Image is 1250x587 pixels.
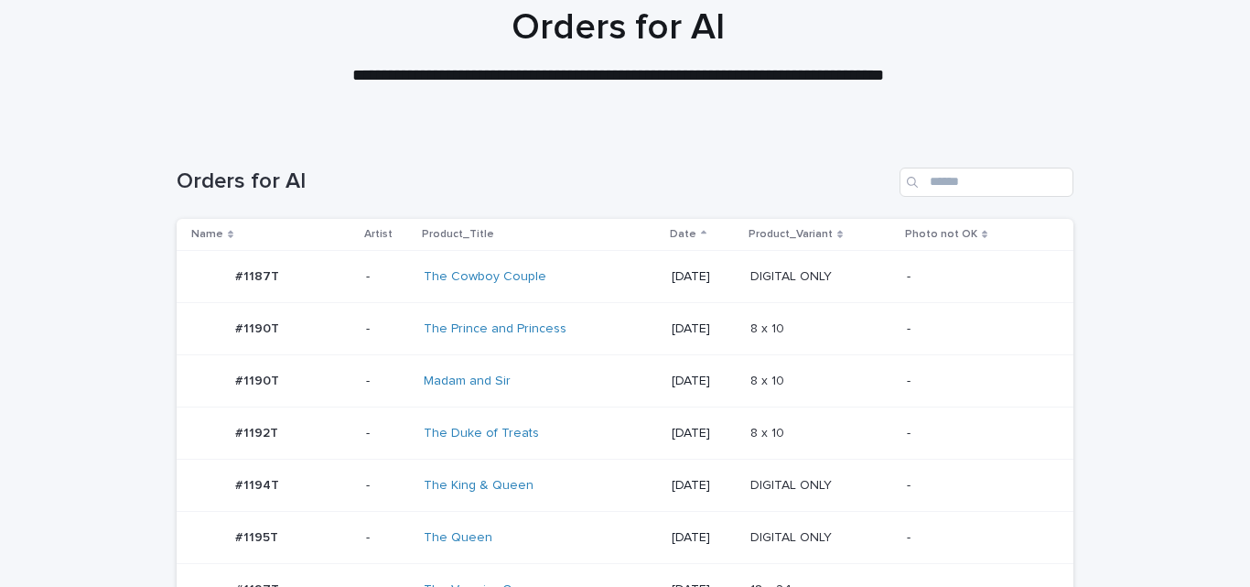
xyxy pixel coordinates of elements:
[177,355,1073,408] tr: #1190T#1190T -Madam and Sir [DATE]8 x 108 x 10 -
[177,168,892,195] h1: Orders for AI
[424,530,492,546] a: The Queen
[366,269,410,285] p: -
[235,474,283,494] p: #1194T
[424,426,539,441] a: The Duke of Treats
[750,422,788,441] p: 8 x 10
[366,478,410,494] p: -
[235,370,283,389] p: #1190T
[235,266,283,285] p: #1187T
[422,224,494,245] p: Product_Title
[907,374,1044,389] p: -
[750,318,788,337] p: 8 x 10
[177,512,1073,564] tr: #1195T#1195T -The Queen [DATE]DIGITAL ONLYDIGITAL ONLY -
[672,530,736,546] p: [DATE]
[366,374,410,389] p: -
[235,527,282,546] p: #1195T
[191,224,223,245] p: Name
[907,478,1044,494] p: -
[907,426,1044,441] p: -
[907,530,1044,546] p: -
[750,527,835,546] p: DIGITAL ONLY
[177,251,1073,303] tr: #1187T#1187T -The Cowboy Couple [DATE]DIGITAL ONLYDIGITAL ONLY -
[672,374,736,389] p: [DATE]
[749,224,833,245] p: Product_Variant
[907,321,1044,337] p: -
[177,408,1073,460] tr: #1192T#1192T -The Duke of Treats [DATE]8 x 108 x 10 -
[235,318,283,337] p: #1190T
[177,460,1073,512] tr: #1194T#1194T -The King & Queen [DATE]DIGITAL ONLYDIGITAL ONLY -
[672,478,736,494] p: [DATE]
[670,224,696,245] p: Date
[366,321,410,337] p: -
[672,321,736,337] p: [DATE]
[672,269,736,285] p: [DATE]
[364,224,393,245] p: Artist
[672,426,736,441] p: [DATE]
[424,321,566,337] a: The Prince and Princess
[907,269,1044,285] p: -
[424,478,533,494] a: The King & Queen
[170,5,1067,49] h1: Orders for AI
[424,374,511,389] a: Madam and Sir
[900,168,1073,197] input: Search
[424,269,546,285] a: The Cowboy Couple
[750,474,835,494] p: DIGITAL ONLY
[905,224,977,245] p: Photo not OK
[366,530,410,546] p: -
[366,426,410,441] p: -
[235,422,282,441] p: #1192T
[750,370,788,389] p: 8 x 10
[177,303,1073,355] tr: #1190T#1190T -The Prince and Princess [DATE]8 x 108 x 10 -
[750,266,835,285] p: DIGITAL ONLY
